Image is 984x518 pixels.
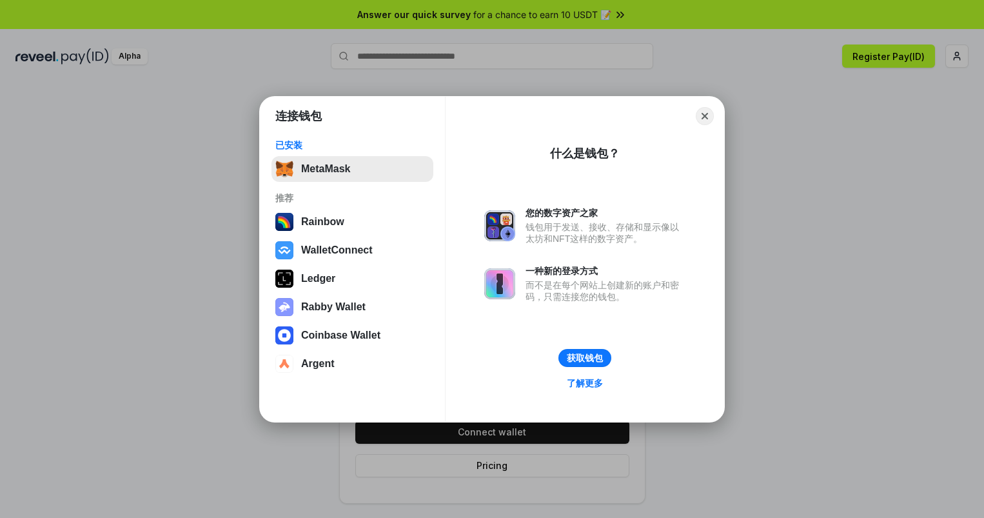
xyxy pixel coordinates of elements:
div: 钱包用于发送、接收、存储和显示像以太坊和NFT这样的数字资产。 [526,221,685,244]
button: Rabby Wallet [271,294,433,320]
div: Rabby Wallet [301,301,366,313]
div: Ledger [301,273,335,284]
button: WalletConnect [271,237,433,263]
div: MetaMask [301,163,350,175]
div: 您的数字资产之家 [526,207,685,219]
img: svg+xml,%3Csvg%20width%3D%2228%22%20height%3D%2228%22%20viewBox%3D%220%200%2028%2028%22%20fill%3D... [275,241,293,259]
h1: 连接钱包 [275,108,322,124]
div: 什么是钱包？ [550,146,620,161]
img: svg+xml,%3Csvg%20xmlns%3D%22http%3A%2F%2Fwww.w3.org%2F2000%2Fsvg%22%20width%3D%2228%22%20height%3... [275,270,293,288]
div: Argent [301,358,335,370]
div: 了解更多 [567,377,603,389]
div: 一种新的登录方式 [526,265,685,277]
div: 已安装 [275,139,429,151]
img: svg+xml,%3Csvg%20xmlns%3D%22http%3A%2F%2Fwww.w3.org%2F2000%2Fsvg%22%20fill%3D%22none%22%20viewBox... [484,268,515,299]
div: Rainbow [301,216,344,228]
button: Coinbase Wallet [271,323,433,348]
button: 获取钱包 [558,349,611,367]
img: svg+xml,%3Csvg%20width%3D%2228%22%20height%3D%2228%22%20viewBox%3D%220%200%2028%2028%22%20fill%3D... [275,355,293,373]
div: Coinbase Wallet [301,330,380,341]
button: Ledger [271,266,433,292]
img: svg+xml,%3Csvg%20fill%3D%22none%22%20height%3D%2233%22%20viewBox%3D%220%200%2035%2033%22%20width%... [275,160,293,178]
button: Close [696,107,714,125]
button: Argent [271,351,433,377]
img: svg+xml,%3Csvg%20width%3D%2228%22%20height%3D%2228%22%20viewBox%3D%220%200%2028%2028%22%20fill%3D... [275,326,293,344]
img: svg+xml,%3Csvg%20xmlns%3D%22http%3A%2F%2Fwww.w3.org%2F2000%2Fsvg%22%20fill%3D%22none%22%20viewBox... [275,298,293,316]
div: 推荐 [275,192,429,204]
button: MetaMask [271,156,433,182]
div: 而不是在每个网站上创建新的账户和密码，只需连接您的钱包。 [526,279,685,303]
div: WalletConnect [301,244,373,256]
img: svg+xml,%3Csvg%20width%3D%22120%22%20height%3D%22120%22%20viewBox%3D%220%200%20120%20120%22%20fil... [275,213,293,231]
div: 获取钱包 [567,352,603,364]
a: 了解更多 [559,375,611,392]
img: svg+xml,%3Csvg%20xmlns%3D%22http%3A%2F%2Fwww.w3.org%2F2000%2Fsvg%22%20fill%3D%22none%22%20viewBox... [484,210,515,241]
button: Rainbow [271,209,433,235]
